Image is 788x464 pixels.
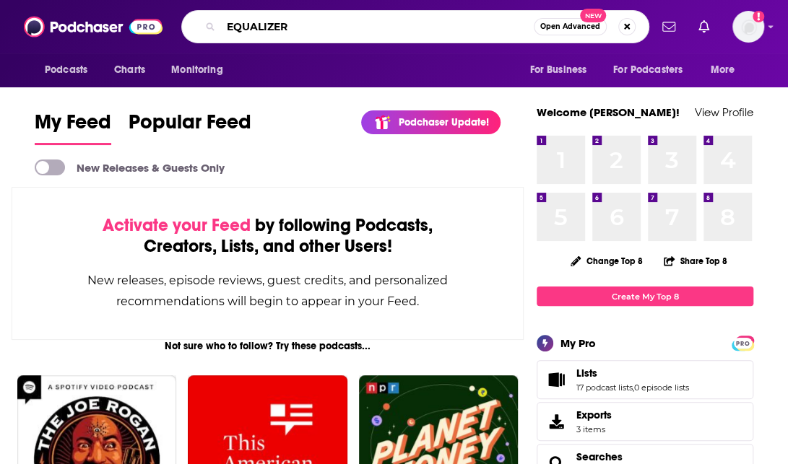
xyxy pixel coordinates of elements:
[576,408,612,421] span: Exports
[103,214,251,236] span: Activate your Feed
[85,215,451,257] div: by following Podcasts, Creators, Lists, and other Users!
[732,11,764,43] span: Logged in as dbartlett
[634,382,689,393] a: 0 episode lists
[537,105,680,119] a: Welcome [PERSON_NAME]!
[537,402,753,441] a: Exports
[576,367,597,380] span: Lists
[161,56,241,84] button: open menu
[732,11,764,43] img: User Profile
[534,18,607,35] button: Open AdvancedNew
[171,60,222,80] span: Monitoring
[576,382,633,393] a: 17 podcast lists
[604,56,703,84] button: open menu
[657,14,681,39] a: Show notifications dropdown
[542,411,571,432] span: Exports
[221,15,534,38] input: Search podcasts, credits, & more...
[613,60,683,80] span: For Podcasters
[129,110,251,143] span: Popular Feed
[560,336,596,350] div: My Pro
[576,367,689,380] a: Lists
[663,247,728,275] button: Share Top 8
[12,340,524,352] div: Not sure who to follow? Try these podcasts...
[542,369,571,390] a: Lists
[399,116,489,128] p: Podchaser Update!
[576,424,612,434] span: 3 items
[693,14,715,39] a: Show notifications dropdown
[35,56,106,84] button: open menu
[537,360,753,399] span: Lists
[85,270,451,312] div: New releases, episode reviews, guest credits, and personalized recommendations will begin to appe...
[580,9,606,22] span: New
[519,56,605,84] button: open menu
[711,60,735,80] span: More
[129,110,251,145] a: Popular Feed
[576,450,623,463] a: Searches
[633,382,634,393] span: ,
[529,60,586,80] span: For Business
[537,286,753,306] a: Create My Top 8
[734,337,751,348] a: PRO
[540,23,600,30] span: Open Advanced
[35,110,111,145] a: My Feed
[181,10,649,43] div: Search podcasts, credits, & more...
[45,60,87,80] span: Podcasts
[753,11,764,22] svg: Add a profile image
[35,110,111,143] span: My Feed
[734,338,751,349] span: PRO
[24,13,163,40] img: Podchaser - Follow, Share and Rate Podcasts
[114,60,145,80] span: Charts
[695,105,753,119] a: View Profile
[562,252,651,270] button: Change Top 8
[105,56,154,84] a: Charts
[701,56,753,84] button: open menu
[35,159,225,175] a: New Releases & Guests Only
[732,11,764,43] button: Show profile menu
